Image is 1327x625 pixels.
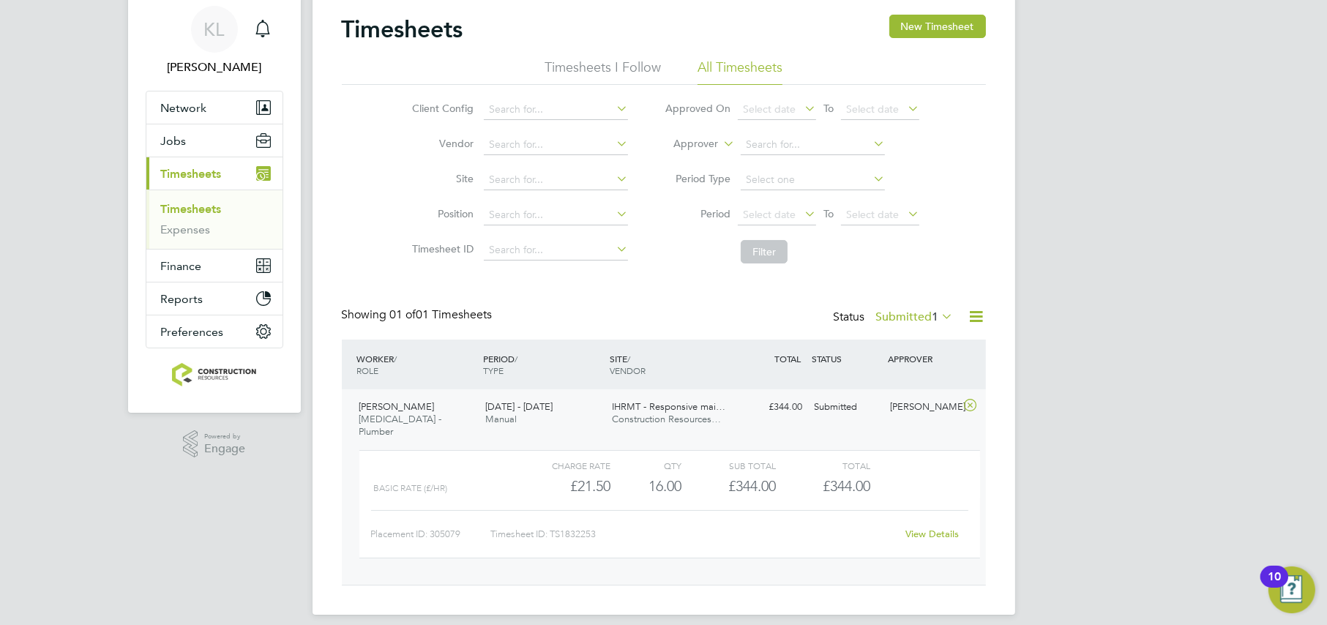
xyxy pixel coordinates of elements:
span: [PERSON_NAME] [359,400,435,413]
span: Select date [743,102,796,116]
input: Search for... [484,135,628,155]
span: To [819,99,838,118]
span: Jobs [161,134,187,148]
h2: Timesheets [342,15,463,44]
span: IHRMT - Responsive mai… [612,400,725,413]
li: All Timesheets [698,59,782,85]
div: 10 [1268,577,1281,596]
span: / [627,353,630,364]
input: Search for... [484,240,628,261]
div: WORKER [354,345,480,383]
span: [MEDICAL_DATA] - Plumber [359,413,442,438]
div: £344.00 [733,395,809,419]
div: APPROVER [884,345,960,372]
li: Timesheets I Follow [545,59,661,85]
span: Kate Lomax [146,59,283,76]
a: Powered byEngage [183,430,245,458]
div: Showing [342,307,496,323]
button: Jobs [146,124,283,157]
input: Search for... [484,170,628,190]
span: Reports [161,292,203,306]
span: Select date [846,208,899,221]
div: Total [776,457,870,474]
span: VENDOR [610,364,646,376]
label: Approved On [665,102,730,115]
div: Status [834,307,957,328]
label: Period Type [665,172,730,185]
span: 1 [932,310,939,324]
span: 01 Timesheets [390,307,493,322]
button: Open Resource Center, 10 new notifications [1268,566,1315,613]
a: Expenses [161,222,211,236]
span: Basic Rate (£/HR) [374,483,448,493]
span: TYPE [483,364,504,376]
span: [DATE] - [DATE] [485,400,553,413]
span: Select date [743,208,796,221]
div: QTY [610,457,681,474]
button: Filter [741,240,788,263]
div: Submitted [809,395,885,419]
a: Timesheets [161,202,222,216]
div: 16.00 [610,474,681,498]
span: / [515,353,517,364]
a: KL[PERSON_NAME] [146,6,283,76]
button: Timesheets [146,157,283,190]
input: Search for... [484,205,628,225]
span: Preferences [161,325,224,339]
span: Powered by [204,430,245,443]
label: Approver [652,137,718,151]
label: Submitted [876,310,954,324]
span: TOTAL [775,353,801,364]
span: Manual [485,413,517,425]
div: Timesheets [146,190,283,249]
label: Site [408,172,474,185]
div: £344.00 [681,474,776,498]
div: [PERSON_NAME] [884,395,960,419]
span: ROLE [357,364,379,376]
div: Placement ID: 305079 [371,523,490,546]
span: Construction Resources… [612,413,721,425]
label: Vendor [408,137,474,150]
div: Charge rate [515,457,610,474]
span: Finance [161,259,202,273]
a: Go to home page [146,363,283,386]
button: Preferences [146,315,283,348]
input: Select one [741,170,885,190]
span: £344.00 [823,477,870,495]
span: Timesheets [161,167,222,181]
div: £21.50 [515,474,610,498]
label: Client Config [408,102,474,115]
div: Timesheet ID: TS1832253 [490,523,897,546]
span: Network [161,101,207,115]
span: To [819,204,838,223]
button: Reports [146,282,283,315]
input: Search for... [741,135,885,155]
input: Search for... [484,100,628,120]
span: KL [204,20,225,39]
div: Sub Total [681,457,776,474]
span: Select date [846,102,899,116]
div: PERIOD [479,345,606,383]
button: Network [146,91,283,124]
a: View Details [905,528,959,540]
div: STATUS [809,345,885,372]
div: SITE [606,345,733,383]
span: 01 of [390,307,416,322]
span: Engage [204,443,245,455]
label: Position [408,207,474,220]
button: Finance [146,250,283,282]
span: / [395,353,397,364]
img: construction-resources-logo-retina.png [172,363,256,386]
button: New Timesheet [889,15,986,38]
label: Period [665,207,730,220]
label: Timesheet ID [408,242,474,255]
